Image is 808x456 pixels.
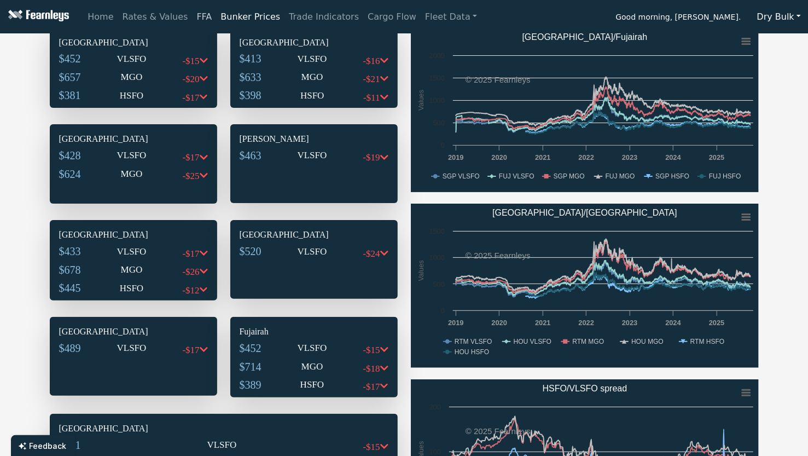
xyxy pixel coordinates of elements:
[491,319,507,327] text: 2020
[542,384,627,393] text: HSFO/VLSFO spread
[572,338,604,345] text: RTM MGO
[417,89,425,110] text: Values
[118,6,193,28] a: Rates & Values
[363,93,380,103] span: -$11
[411,28,759,192] svg: Singapore/Fujairah
[240,342,261,354] span: $452
[59,342,81,354] span: $489
[578,153,594,161] text: 2022
[665,319,681,327] text: 2024
[301,360,323,374] p: MGO
[363,382,380,392] span: -$17
[120,281,143,296] p: HSFO
[182,267,199,277] span: -$26
[298,341,327,355] p: VLSFO
[631,338,664,345] text: HOU MGO
[240,326,388,337] h6: Fujairah
[443,172,480,180] text: SGP VLSFO
[466,75,531,84] text: © 2025 Fearnleys
[553,172,584,180] text: SGP MGO
[363,74,380,84] span: -$21
[429,96,444,105] text: 1000
[83,6,118,28] a: Home
[182,152,199,163] span: -$17
[298,245,327,259] p: VLSFO
[513,338,551,345] text: HOU VLSFO
[182,56,199,66] span: -$15
[50,317,217,396] div: [GEOGRAPHIC_DATA]$489VLSFO-$17
[240,229,388,240] h6: [GEOGRAPHIC_DATA]
[615,9,741,27] span: Good morning, [PERSON_NAME].
[117,52,147,66] p: VLSFO
[363,6,421,28] a: Cargo Flow
[117,341,147,355] p: VLSFO
[300,378,324,392] p: HSFO
[455,338,492,345] text: RTM VLSFO
[59,37,208,48] h6: [GEOGRAPHIC_DATA]
[750,7,808,27] button: Dry Bulk
[121,167,143,181] p: MGO
[421,6,481,28] a: Fleet Data
[448,319,463,327] text: 2019
[690,338,724,345] text: RTM HSFO
[230,124,398,203] div: [PERSON_NAME]$463VLSFO-$19
[182,249,199,259] span: -$17
[429,227,444,235] text: 1500
[448,153,463,161] text: 2019
[621,319,637,327] text: 2023
[59,168,81,180] span: $624
[240,361,261,373] span: $714
[363,345,380,355] span: -$15
[429,51,444,60] text: 2000
[59,423,388,434] h6: [GEOGRAPHIC_DATA]
[182,285,199,296] span: -$12
[193,6,217,28] a: FFA
[230,220,398,299] div: [GEOGRAPHIC_DATA]$520VLSFO-$24
[578,319,594,327] text: 2022
[240,53,261,65] span: $413
[605,172,635,180] text: FUJ MGO
[59,282,81,294] span: $445
[240,134,388,144] h6: [PERSON_NAME]
[363,152,380,163] span: -$19
[59,134,208,144] h6: [GEOGRAPHIC_DATA]
[300,89,324,103] p: HSFO
[709,319,724,327] text: 2025
[417,260,425,281] text: Values
[230,317,398,397] div: Fujairah$452VLSFO-$15$714MGO-$18$389HSFO-$17
[411,204,759,368] svg: Rotterdam/Houston
[301,70,323,84] p: MGO
[429,253,444,262] text: 1000
[121,70,143,84] p: MGO
[240,149,261,161] span: $463
[455,348,489,356] text: HOU HSFO
[298,52,327,66] p: VLSFO
[59,264,81,276] span: $678
[522,32,647,42] text: [GEOGRAPHIC_DATA]/Fujairah
[466,426,531,436] text: © 2025 Fearnleys
[59,326,208,337] h6: [GEOGRAPHIC_DATA]
[466,251,531,260] text: © 2025 Fearnleys
[120,89,143,103] p: HSFO
[59,71,81,83] span: $657
[363,249,380,259] span: -$24
[182,345,199,355] span: -$17
[59,245,81,257] span: $433
[240,37,388,48] h6: [GEOGRAPHIC_DATA]
[708,172,741,180] text: FUJ HSFO
[182,171,199,181] span: -$25
[535,153,550,161] text: 2021
[59,89,81,101] span: $381
[363,442,380,452] span: -$15
[284,6,363,28] a: Trade Indicators
[216,6,284,28] a: Bunker Prices
[240,245,261,257] span: $520
[433,280,444,288] text: 500
[121,263,143,277] p: MGO
[182,74,199,84] span: -$20
[50,124,217,204] div: [GEOGRAPHIC_DATA]$428VLSFO-$17$624MGO-$25
[492,208,677,218] text: [GEOGRAPHIC_DATA]/[GEOGRAPHIC_DATA]
[5,10,69,24] img: Fearnleys Logo
[50,28,217,108] div: [GEOGRAPHIC_DATA]$452VLSFO-$15$657MGO-$20$381HSFO-$17
[709,153,724,161] text: 2025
